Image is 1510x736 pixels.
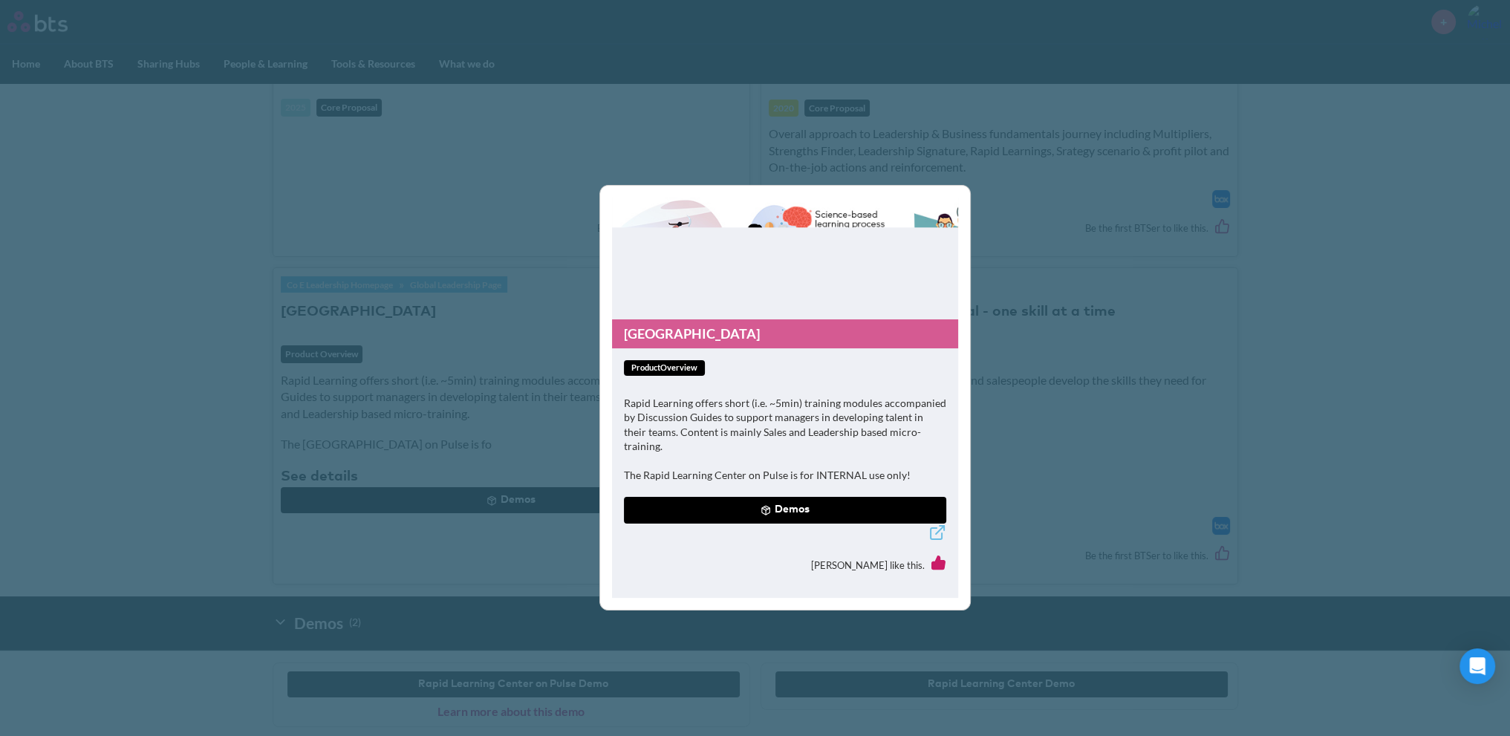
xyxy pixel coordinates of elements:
p: The Rapid Learning Center on Pulse is for INTERNAL use only! [624,468,946,483]
div: [PERSON_NAME] like this. [624,544,946,586]
p: Rapid Learning offers short (i.e. ~5min) training modules accompanied by Discussion Guides to sup... [624,396,946,454]
button: Demos [624,497,946,524]
a: [GEOGRAPHIC_DATA] [612,319,958,348]
div: Open Intercom Messenger [1459,648,1495,684]
a: External link [928,524,946,545]
span: productOverview [624,360,705,376]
